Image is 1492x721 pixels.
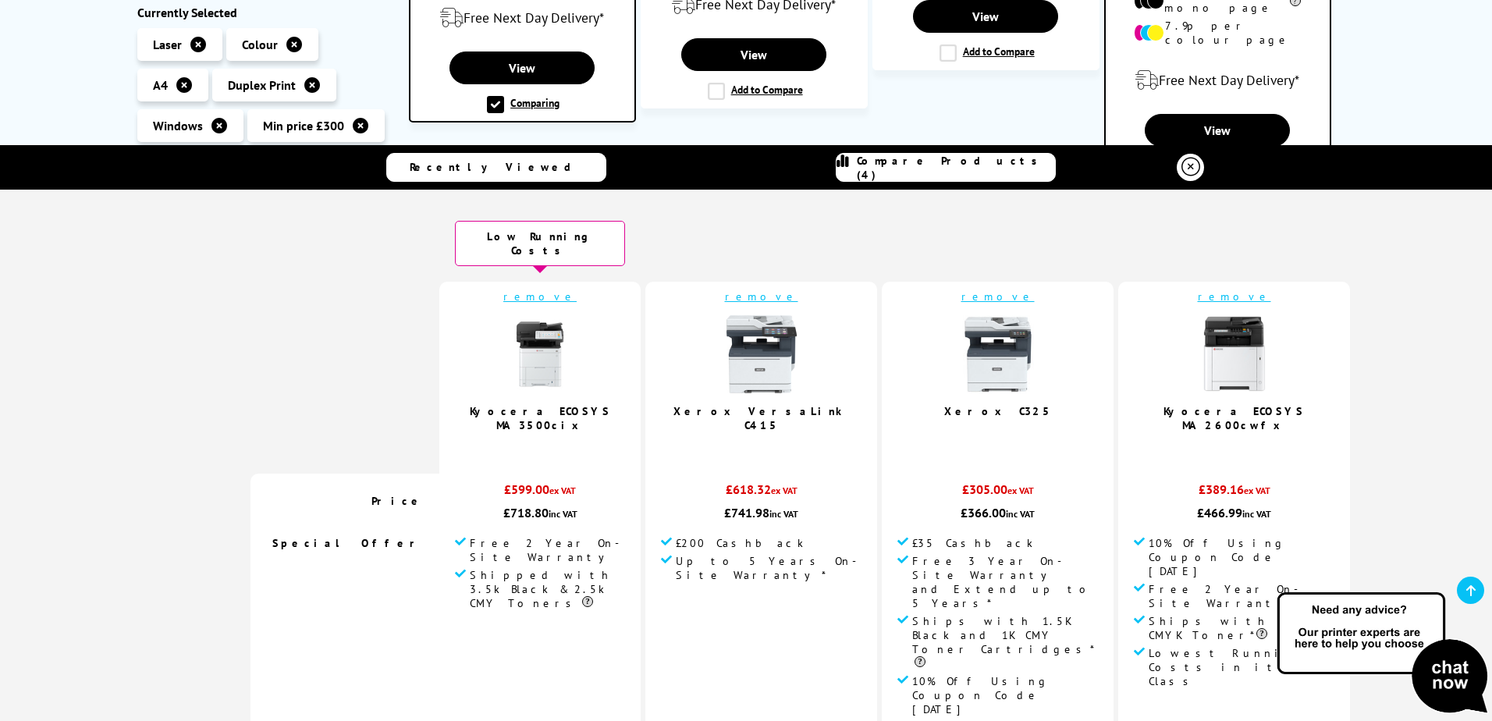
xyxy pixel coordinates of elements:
label: Add to Compare [940,44,1035,62]
div: Currently Selected [137,5,393,20]
div: £599.00 [455,481,625,505]
div: £718.80 [455,505,625,520]
a: View [681,38,826,71]
div: £466.99 [1134,505,1334,520]
span: ex VAT [1007,485,1034,496]
span: Ships with 1.5K Black and 1K CMY Toner Cartridges* [912,614,1098,670]
a: Xerox VersaLink C415 [673,404,849,432]
img: Open Live Chat window [1274,590,1492,718]
span: Price [371,494,424,508]
span: inc VAT [1242,508,1271,520]
span: £35 Cashback [912,536,1033,550]
span: £200 Cashback [676,536,804,550]
span: ex VAT [771,485,798,496]
span: Free 2 Year On-Site Warranty [1149,582,1334,610]
span: Colour [242,37,278,52]
span: / 5 [766,440,783,458]
a: remove [961,289,1035,304]
img: kyocera-ma2600cwfx-main-large-small.jpg [1195,315,1274,393]
div: £389.16 [1134,481,1334,505]
span: / 5 [545,440,562,458]
a: Kyocera ECOSYS MA3500cix [470,404,611,432]
a: Recently Viewed [386,153,606,182]
a: Kyocera ECOSYS MA2600cwfx [1163,404,1305,432]
div: £366.00 [897,505,1098,520]
span: Ships with 1.5K CMYK Toner* [1149,614,1334,642]
span: 10% Off Using Coupon Code [DATE] [1149,536,1334,578]
a: View [1145,114,1289,147]
span: ex VAT [549,485,576,496]
div: £305.00 [897,481,1098,505]
span: Special Offer [272,536,424,550]
span: Free 3 Year On-Site Warranty and Extend up to 5 Years* [912,554,1098,610]
span: A4 [153,77,168,93]
span: / 5 [1239,440,1256,458]
span: 5.0 [748,440,766,458]
span: inc VAT [1006,508,1035,520]
span: Duplex Print [228,77,296,93]
span: 10% Off Using Coupon Code [DATE] [912,674,1098,716]
span: Laser [153,37,182,52]
span: Free 2 Year On-Site Warranty [470,536,625,564]
a: Compare Products (4) [836,153,1056,182]
span: inc VAT [549,508,577,520]
span: Recently Viewed [410,160,587,174]
a: remove [503,289,577,304]
div: £741.98 [661,505,861,520]
span: Windows [153,118,203,133]
a: Xerox C325 [944,404,1052,418]
span: inc VAT [769,508,798,520]
span: Min price £300 [263,118,344,133]
div: modal_delivery [1114,59,1322,102]
span: Compare Products (4) [857,154,1055,182]
label: Add to Compare [708,83,803,100]
div: Low Running Costs [455,221,625,266]
img: Kyocera-MA3500cix-Front-Small.jpg [501,315,579,393]
span: / 5 [1003,426,1019,444]
span: 4.9 [527,440,545,458]
li: 7.9p per colour page [1134,19,1301,47]
span: ex VAT [1244,485,1270,496]
img: xerox-c325-front-small.jpg [959,315,1037,393]
span: 5.0 [1220,440,1239,458]
span: 5.0 [984,426,1003,444]
span: Up to 5 Years On-Site Warranty* [676,554,861,582]
label: Comparing [487,96,559,113]
span: Shipped with 3.5k Black & 2.5k CMY Toners [470,568,625,610]
img: Xerox-VersaLink-C415-Front-Main-Small.jpg [723,315,801,393]
a: remove [1198,289,1271,304]
div: £618.32 [661,481,861,505]
a: View [449,51,594,84]
a: remove [725,289,798,304]
span: Lowest Running Costs in its Class [1149,646,1334,688]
